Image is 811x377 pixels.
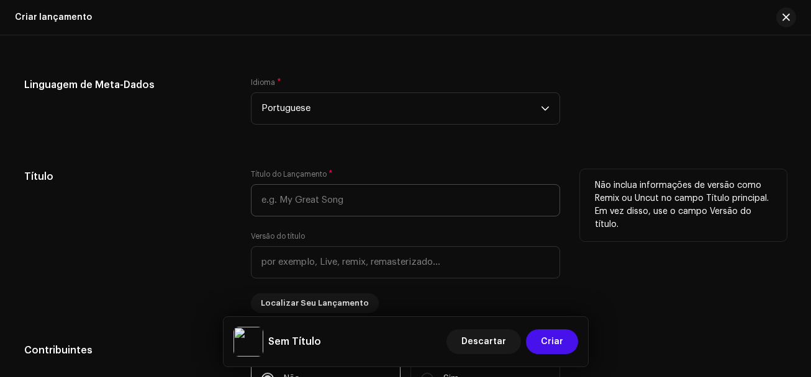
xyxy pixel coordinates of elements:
input: e.g. My Great Song [251,184,560,216]
label: Título do Lançamento [251,169,333,179]
label: Versão do título [251,231,305,241]
h5: Linguagem de Meta-Dados [24,78,231,92]
span: Criar [541,329,563,354]
h5: Contribuintes [24,343,231,358]
input: por exemplo, Live, remix, remasterizado... [251,246,560,278]
button: Localizar Seu Lançamento [251,293,379,313]
img: 8c50eebb-5ae0-4667-8fd8-8f3718262623 [233,327,263,357]
span: Localizar Seu Lançamento [261,291,369,316]
button: Descartar [446,329,521,354]
span: Descartar [461,329,506,354]
div: dropdown trigger [541,93,550,124]
h5: Título [24,169,231,184]
span: Portuguese [261,93,541,124]
button: Criar [526,329,578,354]
p: Não inclua informações de versão como Remix ou Uncut no campo Título principal. Em vez disso, use... [595,179,772,231]
h5: Sem Título [268,334,321,349]
label: Idioma [251,78,281,87]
